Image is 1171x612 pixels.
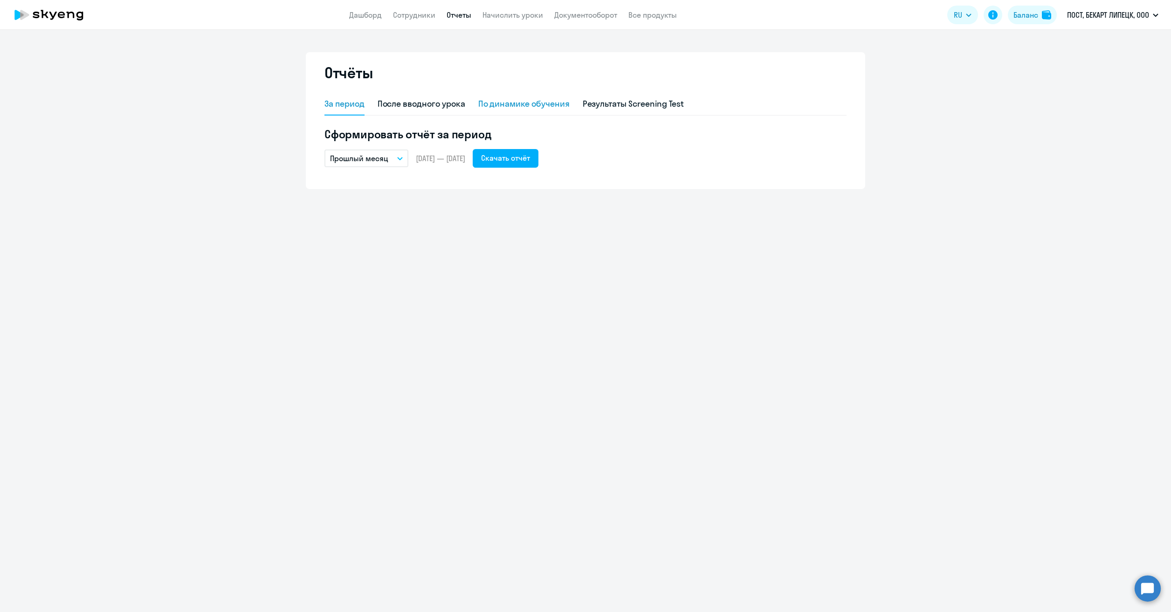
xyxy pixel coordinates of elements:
img: balance [1042,10,1051,20]
p: ПОСТ, БЕКАРТ ЛИПЕЦК, ООО [1067,9,1149,20]
div: После вводного урока [378,98,465,110]
div: По динамике обучения [478,98,570,110]
button: Балансbalance [1008,6,1057,24]
span: [DATE] — [DATE] [416,153,465,163]
div: За период [324,98,365,110]
a: Документооборот [554,10,617,20]
span: RU [954,9,962,20]
div: Баланс [1013,9,1038,20]
h2: Отчёты [324,63,373,82]
a: Сотрудники [393,10,435,20]
button: Скачать отчёт [473,149,538,168]
a: Все продукты [628,10,677,20]
a: Дашборд [349,10,382,20]
button: ПОСТ, БЕКАРТ ЛИПЕЦК, ООО [1062,4,1163,26]
button: RU [947,6,978,24]
button: Прошлый месяц [324,150,408,167]
a: Отчеты [447,10,471,20]
p: Прошлый месяц [330,153,388,164]
div: Результаты Screening Test [583,98,684,110]
div: Скачать отчёт [481,152,530,163]
h5: Сформировать отчёт за период [324,127,847,142]
a: Начислить уроки [482,10,543,20]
